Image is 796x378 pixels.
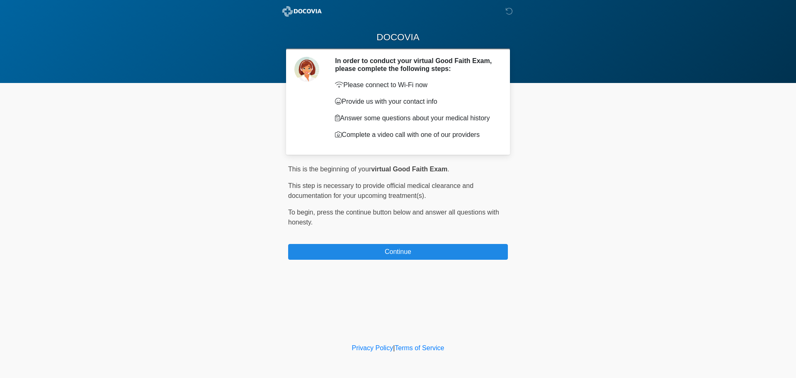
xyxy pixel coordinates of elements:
[335,97,495,107] p: Provide us with your contact info
[371,166,447,173] strong: virtual Good Faith Exam
[294,57,319,82] img: Agent Avatar
[288,209,499,226] span: press the continue button below and answer all questions with honesty.
[393,344,395,351] a: |
[288,166,371,173] span: This is the beginning of your
[335,130,495,140] p: Complete a video call with one of our providers
[280,6,324,17] img: ABC Med Spa- GFEase Logo
[395,344,444,351] a: Terms of Service
[335,80,495,90] p: Please connect to Wi-Fi now
[335,57,495,73] h2: In order to conduct your virtual Good Faith Exam, please complete the following steps:
[335,113,495,123] p: Answer some questions about your medical history
[288,209,317,216] span: To begin,
[288,182,473,199] span: This step is necessary to provide official medical clearance and documentation for your upcoming ...
[282,30,514,45] h1: DOCOVIA
[447,166,449,173] span: .
[352,344,393,351] a: Privacy Policy
[288,244,508,260] button: Continue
